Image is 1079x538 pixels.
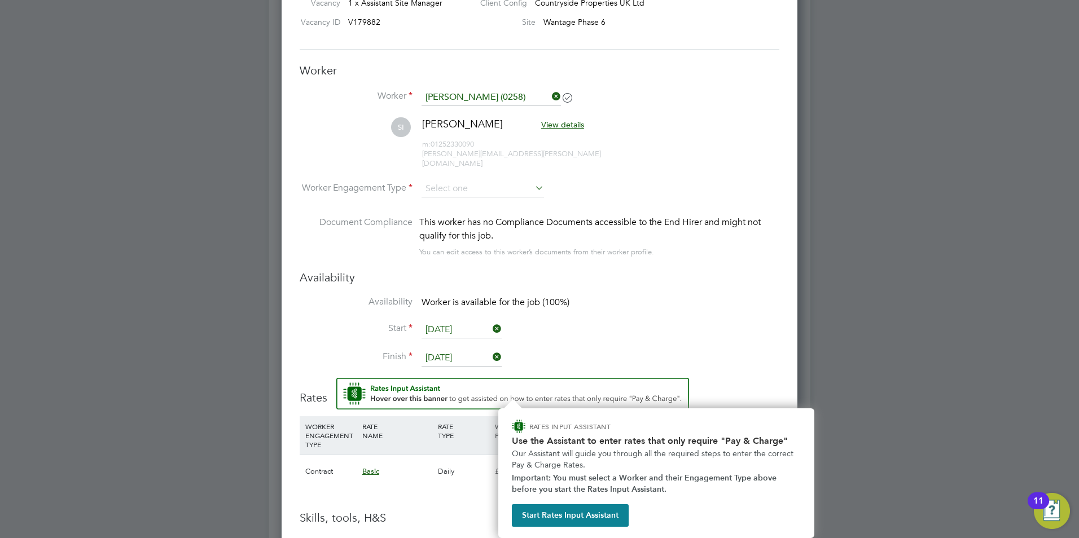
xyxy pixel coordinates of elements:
[512,435,801,446] h2: Use the Assistant to enter rates that only require "Pay & Charge"
[422,321,502,338] input: Select one
[300,510,779,525] h3: Skills, tools, H&S
[419,245,654,259] div: You can edit access to this worker’s documents from their worker profile.
[1034,493,1070,529] button: Open Resource Center, 11 new notifications
[422,180,544,197] input: Select one
[422,139,474,149] span: 01252330090
[419,215,779,242] div: This worker has no Compliance Documents accessible to the End Hirer and might not qualify for thi...
[435,455,492,488] div: Daily
[300,378,779,405] h3: Rates
[422,350,502,367] input: Select one
[471,17,536,27] label: Site
[512,504,629,527] button: Start Rates Input Assistant
[422,297,569,308] span: Worker is available for the job (100%)
[359,416,435,446] div: RATE NAME
[348,17,380,27] span: V179882
[300,270,779,285] h3: Availability
[300,90,413,102] label: Worker
[391,117,411,137] span: SI
[302,416,359,455] div: WORKER ENGAGEMENT TYPE
[422,149,601,168] span: [PERSON_NAME][EMAIL_ADDRESS][PERSON_NAME][DOMAIN_NAME]
[492,455,549,488] div: £0.00
[543,17,606,27] span: Wantage Phase 6
[512,448,801,470] p: Our Assistant will guide you through all the required steps to enter the correct Pay & Charge Rates.
[529,422,671,431] p: RATES INPUT ASSISTANT
[336,378,689,409] button: Rate Assistant
[300,323,413,334] label: Start
[295,17,340,27] label: Vacancy ID
[422,89,561,106] input: Search for...
[498,408,814,538] div: How to input Rates that only require Pay & Charge
[512,420,525,433] img: ENGAGE Assistant Icon
[512,473,779,494] strong: Important: You must select a Worker and their Engagement Type above before you start the Rates In...
[492,416,549,446] div: WORKER PAY RATE
[435,416,492,446] div: RATE TYPE
[300,63,779,78] h3: Worker
[541,120,584,130] span: View details
[300,182,413,194] label: Worker Engagement Type
[422,139,431,149] span: m:
[300,296,413,308] label: Availability
[302,455,359,488] div: Contract
[1033,501,1043,515] div: 11
[362,466,379,476] span: Basic
[300,215,413,257] label: Document Compliance
[422,117,503,130] span: [PERSON_NAME]
[300,351,413,363] label: Finish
